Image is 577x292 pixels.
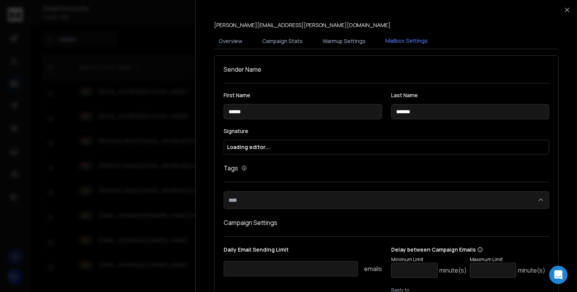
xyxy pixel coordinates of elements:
[224,128,549,134] label: Signature
[518,266,545,275] p: minute(s)
[224,164,238,173] h1: Tags
[391,246,545,253] p: Delay between Campaign Emails
[227,143,546,151] div: Loading editor...
[391,93,550,98] label: Last Name
[381,32,432,50] button: Mailbox Settings
[549,266,567,284] div: Open Intercom Messenger
[470,257,545,263] p: Maximum Limit
[318,33,370,50] button: Warmup Settings
[439,266,467,275] p: minute(s)
[224,246,382,257] p: Daily Email Sending Limit
[224,65,549,74] h1: Sender Name
[364,264,382,273] p: emails
[214,21,390,29] p: [PERSON_NAME][EMAIL_ADDRESS][PERSON_NAME][DOMAIN_NAME]
[258,33,307,50] button: Campaign Stats
[214,33,247,50] button: Overview
[391,257,467,263] p: Minimum Limit
[224,93,382,98] label: First Name
[224,218,549,227] h1: Campaign Settings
